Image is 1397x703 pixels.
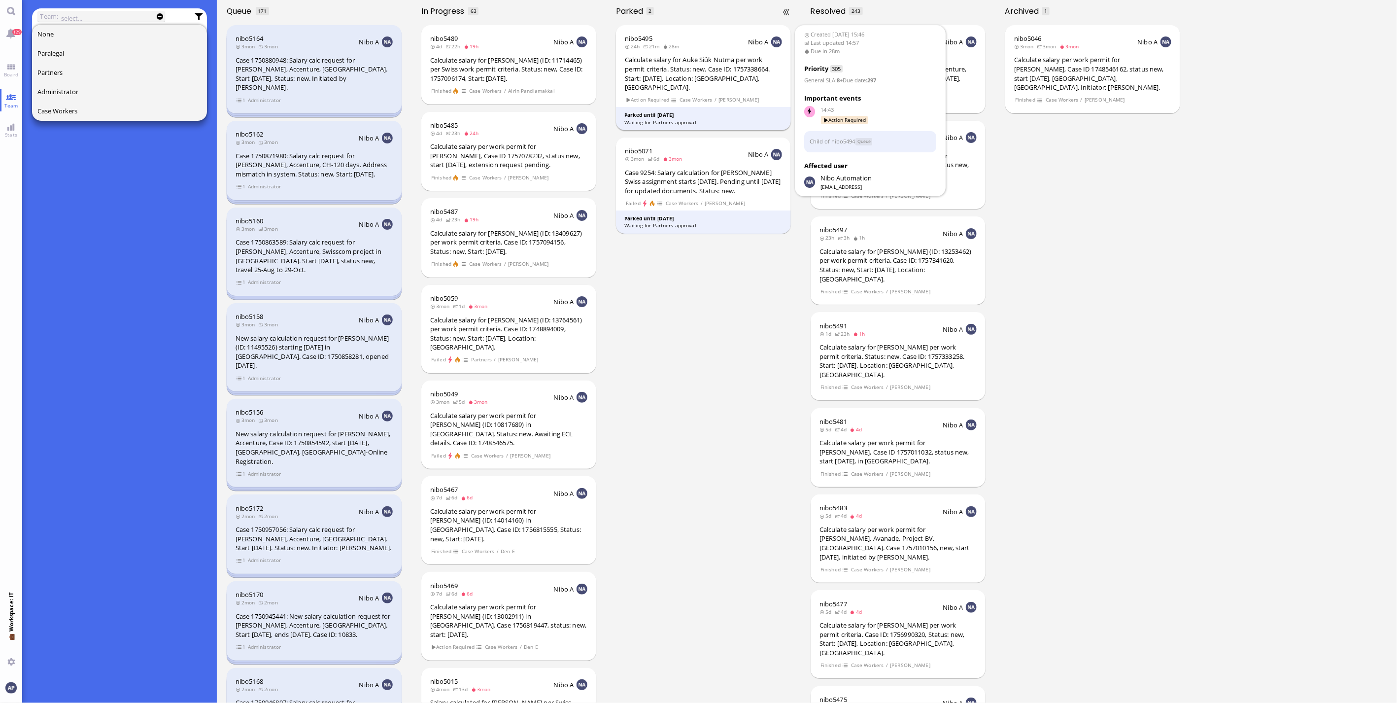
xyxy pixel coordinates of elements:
[679,96,713,104] span: Case Workers
[359,316,379,324] span: Nibo A
[445,130,464,137] span: 23h
[37,49,64,58] span: Paralegal
[625,34,652,43] a: nibo5495
[867,77,876,84] strong: 297
[359,594,379,602] span: Nibo A
[749,37,769,46] span: Nibo A
[236,525,393,553] div: Case 1750957056: Salary calc request for [PERSON_NAME], Accenture, [GEOGRAPHIC_DATA]. Start [DATE...
[430,207,458,216] a: nibo5487
[811,5,850,17] span: Resolved
[461,494,476,501] span: 6d
[943,133,963,142] span: Nibo A
[819,330,835,337] span: 1d
[430,294,458,303] a: nibo5059
[431,260,451,268] span: Finished
[498,355,539,364] span: [PERSON_NAME]
[625,199,641,208] span: Failed
[771,36,782,47] img: NA
[430,142,587,170] div: Calculate salary per work permit for [PERSON_NAME], Case ID 1757078232, status new, start [DATE],...
[430,677,458,686] a: nibo5015
[469,174,502,182] span: Case Workers
[431,174,451,182] span: Finished
[430,507,587,543] div: Calculate salary per work permit for [PERSON_NAME] (ID: 14014160) in [GEOGRAPHIC_DATA]. Case ID: ...
[665,199,699,208] span: Case Workers
[819,343,977,379] div: Calculate salary for [PERSON_NAME] per work permit criteria. Status: new. Case ID: 1757333258. St...
[236,677,263,686] span: nibo5168
[804,31,937,39] span: Created [DATE] 15:46
[835,608,850,615] span: 4d
[496,547,499,556] span: /
[469,260,502,268] span: Case Workers
[445,590,461,597] span: 6d
[625,55,782,92] div: Calculate salary for Auke Siûk Nutma per work permit criteria. Status: new. Case ID: 1757338664. ...
[471,452,504,460] span: Case Workers
[1,71,21,78] span: Board
[714,96,717,104] span: /
[236,130,263,139] a: nibo5162
[819,503,847,512] a: nibo5483
[236,374,246,383] span: view 1 items
[705,199,746,208] span: [PERSON_NAME]
[643,43,663,50] span: 21m
[890,470,931,478] span: [PERSON_NAME]
[853,330,868,337] span: 1h
[236,312,263,321] a: nibo5158
[804,161,937,171] h3: Affected user
[430,43,445,50] span: 4d
[1160,36,1171,47] img: NA
[821,116,868,124] span: Action Required
[494,355,497,364] span: /
[1014,43,1037,50] span: 3mon
[1014,34,1042,43] span: nibo5046
[820,174,872,183] span: automation@nibo.ai
[236,278,246,286] span: view 1 items
[247,96,281,105] span: Administrator
[943,421,963,429] span: Nibo A
[616,5,647,17] span: Parked
[12,29,22,35] span: 129
[32,63,207,82] button: Partners
[247,182,281,191] span: Administrator
[718,96,759,104] span: [PERSON_NAME]
[236,238,393,274] div: Case 1750863589: Salary calc request for [PERSON_NAME], Accenture, Swisscom project in [GEOGRAPHI...
[236,429,393,466] div: New salary calculation request for [PERSON_NAME], Accenture, Case ID: 1750854592, start [DATE], [...
[943,325,963,334] span: Nibo A
[886,383,888,391] span: /
[236,504,263,513] span: nibo5172
[2,131,20,138] span: Stats
[819,234,838,241] span: 23h
[236,417,258,423] span: 3mon
[886,565,888,574] span: /
[819,426,835,433] span: 5d
[1045,96,1079,104] span: Case Workers
[468,303,491,310] span: 3mon
[236,56,393,92] div: Case 1750880948: Salary calc request for [PERSON_NAME], Accenture, [GEOGRAPHIC_DATA]. Start [DATE...
[247,278,281,286] span: Administrator
[247,556,281,564] span: Administrator
[886,192,888,200] span: /
[468,398,491,405] span: 3mon
[504,260,507,268] span: /
[236,321,258,328] span: 3mon
[37,87,78,96] span: Administrator
[445,43,464,50] span: 22h
[890,287,931,296] span: [PERSON_NAME]
[430,34,458,43] a: nibo5489
[819,608,835,615] span: 5d
[508,87,555,95] span: Airin Pandiamakkal
[819,247,977,283] div: Calculate salary for [PERSON_NAME] (ID: 13253462) per work permit criteria. Case ID: 1757341620, ...
[430,602,587,639] div: Calculate salary per work permit for [PERSON_NAME] (ID: 13002911) in [GEOGRAPHIC_DATA]. Case 1756...
[430,229,587,256] div: Calculate salary for [PERSON_NAME] (ID: 13409627) per work permit criteria. Case ID: 1757094156, ...
[430,121,458,130] a: nibo5485
[554,489,574,498] span: Nibo A
[382,506,393,517] img: NA
[966,506,977,517] img: NA
[1080,96,1083,104] span: /
[837,77,840,84] strong: 8
[820,383,841,391] span: Finished
[804,77,835,84] span: General SLA
[382,133,393,143] img: NA
[236,408,263,417] a: nibo5156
